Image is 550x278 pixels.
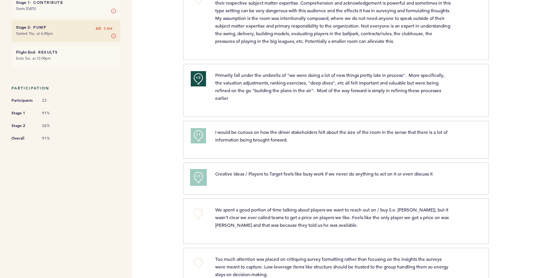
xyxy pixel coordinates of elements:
[215,206,450,228] span: We spent a good portion of time talking about players we want to reach out on / buy (i.e. [PERSON...
[191,170,206,185] button: +1
[215,256,449,277] span: Too much attention was placed on critiquing survey formatting rather than focusing on the insight...
[16,25,116,30] h6: - Pump
[16,6,36,11] time: Starts [DATE]
[16,50,35,55] small: Flight End
[11,97,34,104] span: Participants
[11,122,34,130] span: Stage 2
[16,50,116,55] h6: - Results
[191,128,206,143] button: +1
[191,71,206,86] button: +2
[11,86,120,91] h5: Participation
[16,25,30,30] small: Stage 2
[42,123,65,128] span: 26%
[42,136,65,141] span: 91%
[11,135,34,142] span: Overall
[196,74,201,81] span: +2
[42,98,65,103] span: 23
[42,111,65,116] span: 91%
[215,129,449,143] span: I would be curious on how the driver stakeholders felt about the size of the room in the sense th...
[11,109,34,117] span: Stage 1
[196,131,201,138] span: +1
[96,25,113,33] span: 4D 14H
[16,56,51,61] time: Ends Tue. at 12:00pm
[215,72,446,101] span: Primarily fall under the umbrella of "we were doing a lot of new things pretty late in process". ...
[196,172,201,180] span: +1
[215,171,433,177] span: Creative Ideas / Players to Target feels like busy work if we never do anything to act on it or e...
[16,31,53,36] time: Started Thu. at 6:00pm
